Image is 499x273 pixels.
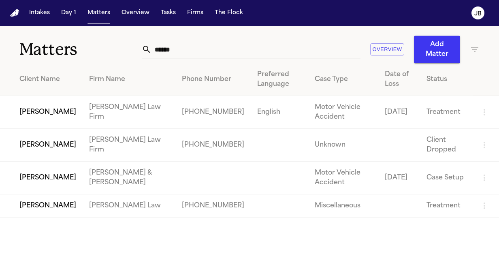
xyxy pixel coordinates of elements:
[182,75,244,84] div: Phone Number
[83,96,175,129] td: [PERSON_NAME] Law Firm
[420,129,473,162] td: Client Dropped
[83,194,175,218] td: [PERSON_NAME] Law
[378,162,420,194] td: [DATE]
[370,43,404,56] button: Overview
[89,75,169,84] div: Firm Name
[83,129,175,162] td: [PERSON_NAME] Law Firm
[420,162,473,194] td: Case Setup
[84,6,113,20] button: Matters
[308,96,378,129] td: Motor Vehicle Accident
[211,6,246,20] button: The Flock
[19,75,76,84] div: Client Name
[308,194,378,218] td: Miscellaneous
[385,70,414,89] div: Date of Loss
[308,129,378,162] td: Unknown
[184,6,207,20] button: Firms
[251,96,308,129] td: English
[158,6,179,20] button: Tasks
[83,162,175,194] td: [PERSON_NAME] & [PERSON_NAME]
[414,36,460,63] button: Add Matter
[378,96,420,129] td: [DATE]
[26,6,53,20] button: Intakes
[10,9,19,17] a: Home
[420,194,473,218] td: Treatment
[308,162,378,194] td: Motor Vehicle Accident
[58,6,79,20] button: Day 1
[175,129,251,162] td: [PHONE_NUMBER]
[175,96,251,129] td: [PHONE_NUMBER]
[10,9,19,17] img: Finch Logo
[315,75,372,84] div: Case Type
[118,6,153,20] button: Overview
[19,39,142,60] h1: Matters
[175,194,251,218] td: [PHONE_NUMBER]
[420,96,473,129] td: Treatment
[257,70,301,89] div: Preferred Language
[426,75,467,84] div: Status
